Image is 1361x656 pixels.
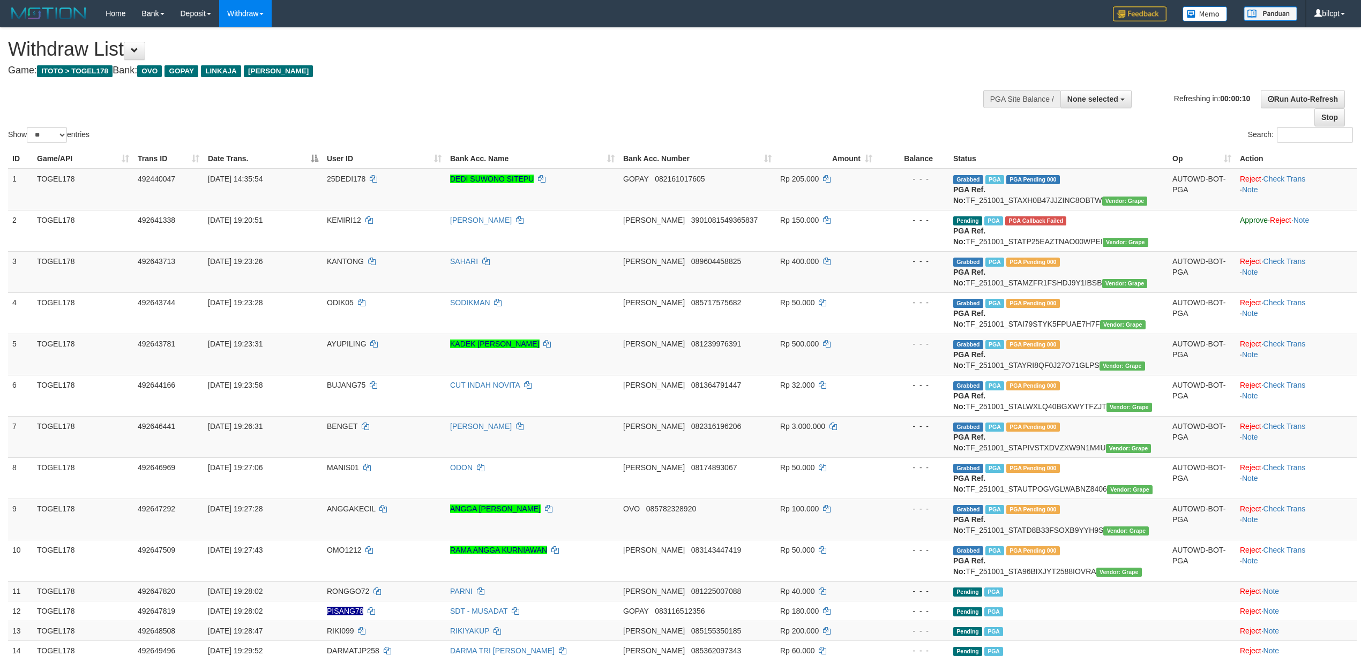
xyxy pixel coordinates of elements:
[623,463,685,472] span: [PERSON_NAME]
[1006,299,1060,308] span: PGA Pending
[208,463,263,472] span: [DATE] 19:27:06
[138,340,175,348] span: 492643781
[201,65,241,77] span: LINKAJA
[208,607,263,615] span: [DATE] 19:28:02
[1236,375,1357,416] td: · ·
[623,504,640,513] span: OVO
[8,334,33,375] td: 5
[27,127,67,143] select: Showentries
[881,545,945,555] div: - - -
[138,504,175,513] span: 492647292
[1236,499,1357,540] td: · ·
[780,298,815,307] span: Rp 50.000
[1242,515,1258,524] a: Note
[953,515,985,534] b: PGA Ref. No:
[327,546,362,554] span: OMO1212
[323,149,446,169] th: User ID: activate to sort column ascending
[1060,90,1132,108] button: None selected
[691,463,737,472] span: Copy 08174893067 to clipboard
[208,646,263,655] span: [DATE] 19:29:52
[655,175,705,183] span: Copy 082161017605 to clipboard
[1263,546,1306,554] a: Check Trans
[450,587,473,595] a: PARNI
[208,340,263,348] span: [DATE] 19:23:31
[1240,216,1268,224] a: Approve
[1263,175,1306,183] a: Check Trans
[450,216,512,224] a: [PERSON_NAME]
[1263,257,1306,266] a: Check Trans
[1242,391,1258,400] a: Note
[208,504,263,513] span: [DATE] 19:27:28
[1168,251,1236,292] td: AUTOWD-BOT-PGA
[1103,526,1149,536] span: Vendor URL: https://settle31.1velocity.biz
[138,257,175,266] span: 492643713
[1236,292,1357,334] td: · ·
[1240,175,1261,183] a: Reject
[327,298,354,307] span: ODIK05
[985,505,1004,514] span: Marked by bilcs1
[984,627,1003,636] span: Marked by bilcs1
[1236,334,1357,375] td: · ·
[1102,197,1148,206] span: Vendor URL: https://settle31.1velocity.biz
[1102,279,1148,288] span: Vendor URL: https://settle31.1velocity.biz
[137,65,162,77] span: OVO
[1168,149,1236,169] th: Op: activate to sort column ascending
[327,646,379,655] span: DARMATJP258
[1168,292,1236,334] td: AUTOWD-BOT-PGA
[1168,499,1236,540] td: AUTOWD-BOT-PGA
[623,175,648,183] span: GOPAY
[208,257,263,266] span: [DATE] 19:23:26
[1242,433,1258,441] a: Note
[619,149,776,169] th: Bank Acc. Number: activate to sort column ascending
[1240,463,1261,472] a: Reject
[1113,6,1166,21] img: Feedback.jpg
[8,5,89,21] img: MOTION_logo.png
[984,216,1003,225] span: Marked by bilcs1
[953,258,983,267] span: Grabbed
[691,216,758,224] span: Copy 3901081549365837 to clipboard
[1240,546,1261,554] a: Reject
[8,149,33,169] th: ID
[1240,627,1261,635] a: Reject
[1242,309,1258,318] a: Note
[1168,416,1236,457] td: AUTOWD-BOT-PGA
[8,601,33,621] td: 12
[623,627,685,635] span: [PERSON_NAME]
[953,474,985,493] b: PGA Ref. No:
[1242,556,1258,565] a: Note
[949,169,1168,210] td: TF_251001_STAXH0B47JJZINC8OBTW
[1277,127,1353,143] input: Search:
[1263,340,1306,348] a: Check Trans
[327,381,365,389] span: BUJANG75
[1236,601,1357,621] td: ·
[949,416,1168,457] td: TF_251001_STAPIVSTXDVZXW9N1M4U
[953,216,982,225] span: Pending
[1236,457,1357,499] td: · ·
[1006,258,1060,267] span: PGA Pending
[985,546,1004,555] span: Marked by bilcs1
[1263,463,1306,472] a: Check Trans
[953,340,983,349] span: Grabbed
[138,546,175,554] span: 492647509
[623,257,685,266] span: [PERSON_NAME]
[983,90,1060,108] div: PGA Site Balance /
[949,499,1168,540] td: TF_251001_STATD8B33FSOXB9YYH9S
[985,299,1004,308] span: Marked by bilcs1
[327,504,376,513] span: ANGGAKECIL
[327,175,365,183] span: 25DEDI178
[953,627,982,636] span: Pending
[1240,607,1261,615] a: Reject
[8,581,33,601] td: 11
[985,381,1004,390] span: Marked by bilcs1
[450,381,520,389] a: CUT INDAH NOVITA
[327,627,354,635] span: RIKI099
[138,587,175,595] span: 492647820
[881,645,945,656] div: - - -
[1240,504,1261,513] a: Reject
[949,149,1168,169] th: Status
[1006,340,1060,349] span: PGA Pending
[327,587,369,595] span: RONGGO72
[1100,320,1146,329] span: Vendor URL: https://settle31.1velocity.biz
[8,540,33,581] td: 10
[953,309,985,328] b: PGA Ref. No:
